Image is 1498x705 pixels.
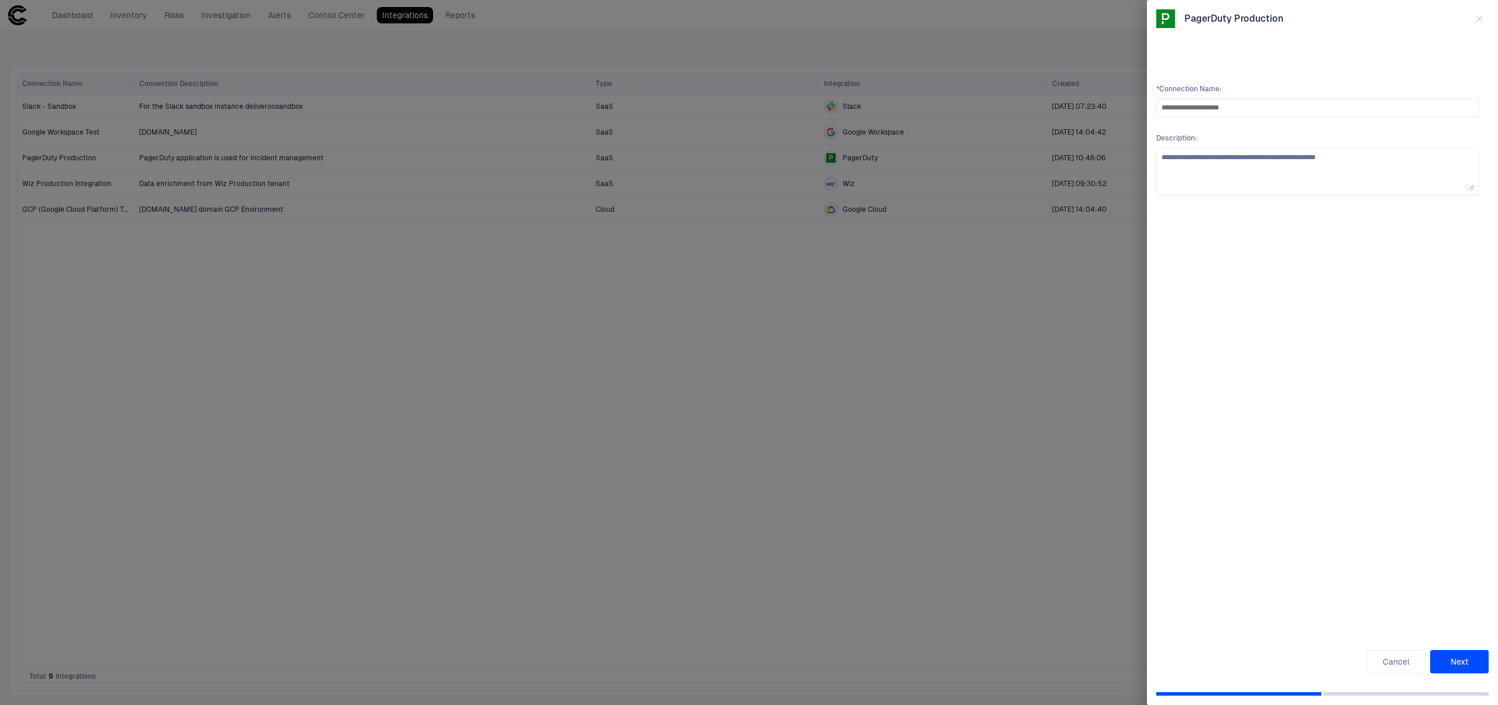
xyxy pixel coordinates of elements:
span: PagerDuty Production [1184,13,1283,25]
span: Connection Name : [1156,84,1479,94]
div: PagerDuty [1156,9,1175,28]
button: Cancel [1367,650,1425,673]
span: Description : [1156,133,1479,143]
button: Next [1430,650,1489,673]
